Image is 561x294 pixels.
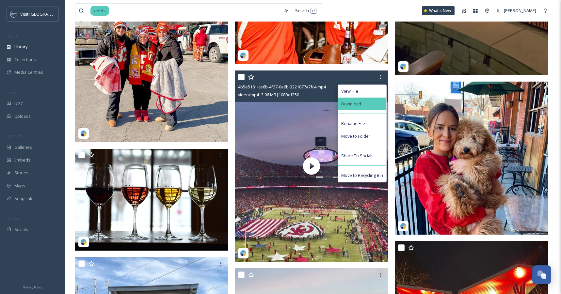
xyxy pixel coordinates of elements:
span: Maps [14,183,25,189]
span: Stories [14,170,28,176]
span: View File [341,88,358,94]
span: Share To Socials [341,153,374,159]
span: video/mp4 | 3.06 MB | 1080 x 1350 [238,92,299,98]
img: 086839f7-c5b5-4a88-fa26-9455ff86058a.jpg [75,149,228,251]
a: Privacy Policy [23,283,42,291]
span: 4b5e5181-ce6b-4f27-0e6b-3221877a7fc4.mp4 [238,84,326,90]
span: Library [14,44,27,50]
span: Socials [14,226,28,233]
span: UGC [14,101,23,107]
span: chiefs [90,6,109,15]
span: [PERSON_NAME] [504,8,536,13]
span: Visit [GEOGRAPHIC_DATA] [20,11,71,17]
span: Uploads [14,113,31,119]
div: Search [292,4,320,17]
span: SnapLink [14,195,32,202]
span: Collections [14,56,36,63]
button: Open Chat [532,265,551,284]
span: Privacy Policy [23,285,42,289]
img: thumbnail [235,70,388,262]
span: MEDIA [7,34,18,39]
span: Move to Folder [341,133,370,139]
span: Move to Recycling Bin [341,172,383,178]
img: snapsea-logo.png [400,63,407,70]
span: Embeds [14,157,30,163]
img: c3es6xdrejuflcaqpovn.png [10,11,17,17]
span: Rename File [341,120,365,127]
span: Download [341,101,361,107]
span: WIDGETS [7,134,22,139]
span: COLLECT [7,90,21,95]
img: snapsea-logo.png [80,239,87,245]
img: snapsea-logo.png [240,52,247,59]
img: 4be1b1dc-3b58-5eef-d9c8-81c8a4819b6c.jpg [395,82,548,235]
span: SOCIALS [7,216,20,221]
img: snapsea-logo.png [80,130,87,137]
span: Galleries [14,144,32,150]
img: snapsea-logo.png [400,223,407,229]
img: snapsea-logo.png [240,250,247,256]
span: Media Centres [14,69,43,75]
a: [PERSON_NAME] [493,4,539,17]
a: What's New [422,6,455,15]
